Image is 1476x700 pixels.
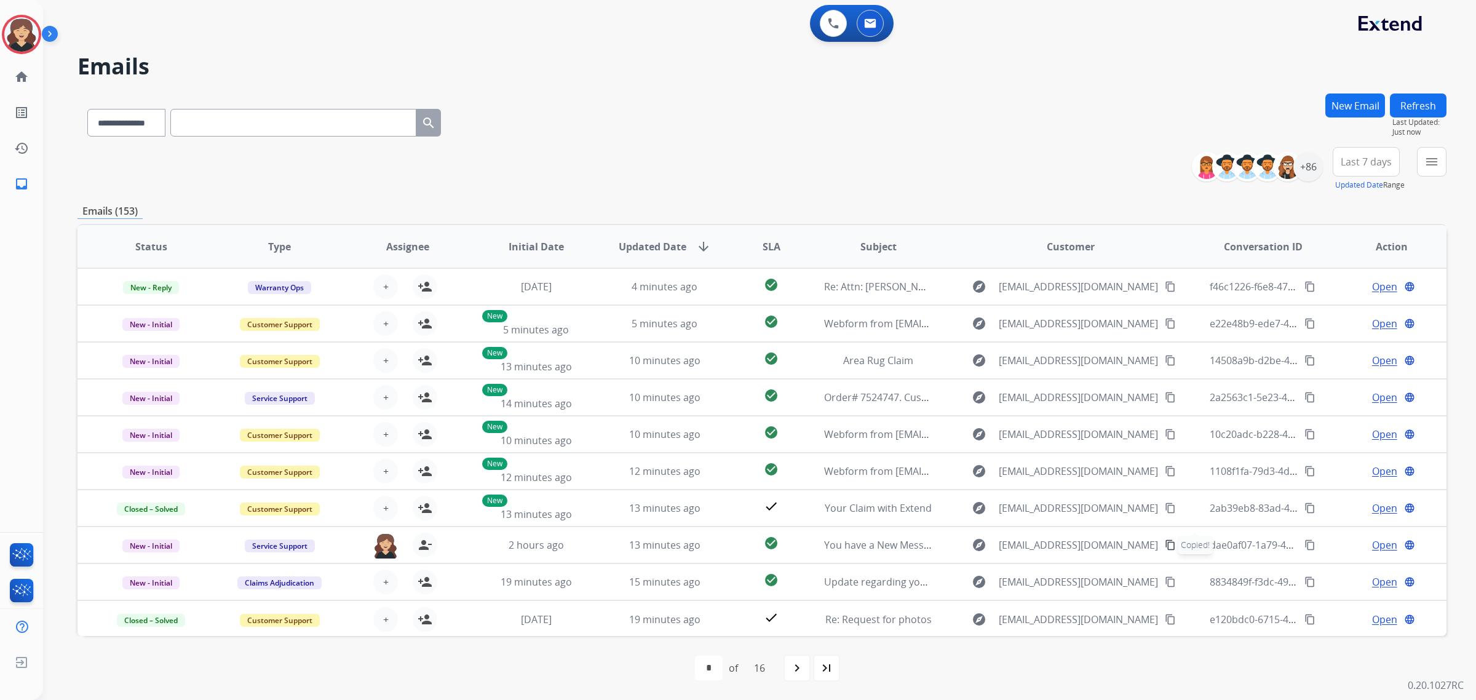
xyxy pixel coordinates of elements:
[1304,503,1315,514] mat-icon: content_copy
[764,314,779,329] mat-icon: check_circle
[1372,390,1397,405] span: Open
[268,239,291,254] span: Type
[373,311,398,336] button: +
[629,501,700,515] span: 13 minutes ago
[1165,355,1176,366] mat-icon: content_copy
[1210,280,1392,293] span: f46c1226-f6e8-47c3-8448-99ba371f392d
[418,427,432,442] mat-icon: person_add
[629,575,700,589] span: 15 minutes ago
[790,661,804,675] mat-icon: navigate_next
[825,613,932,626] span: Re: Request for photos
[1304,576,1315,587] mat-icon: content_copy
[824,391,1315,404] span: Order# 7524747. Customer Name: [PERSON_NAME]. Reference #34e6966c-0048-488d-8af8-0fa270-7524747
[1372,279,1397,294] span: Open
[824,538,1332,552] span: You have a New Message from BBB Serving [GEOGRAPHIC_DATA][US_STATE], Consumer Complaint #23730519
[629,613,700,626] span: 19 minutes ago
[122,429,180,442] span: New - Initial
[764,610,779,625] mat-icon: check
[383,501,389,515] span: +
[972,575,986,589] mat-icon: explore
[972,464,986,479] mat-icon: explore
[999,353,1158,368] span: [EMAIL_ADDRESS][DOMAIN_NAME]
[1372,316,1397,331] span: Open
[1335,180,1405,190] span: Range
[240,503,320,515] span: Customer Support
[123,281,179,294] span: New - Reply
[819,661,834,675] mat-icon: last_page
[383,390,389,405] span: +
[632,317,697,330] span: 5 minutes ago
[521,280,552,293] span: [DATE]
[764,536,779,551] mat-icon: check_circle
[972,316,986,331] mat-icon: explore
[1210,464,1391,478] span: 1108f1fa-79d3-4dcc-8a52-071afdbe36df
[14,105,29,120] mat-icon: list_alt
[999,390,1158,405] span: [EMAIL_ADDRESS][DOMAIN_NAME]
[509,239,564,254] span: Initial Date
[972,390,986,405] mat-icon: explore
[418,501,432,515] mat-icon: person_add
[1165,503,1176,514] mat-icon: content_copy
[1304,466,1315,477] mat-icon: content_copy
[1404,503,1415,514] mat-icon: language
[764,388,779,403] mat-icon: check_circle
[1424,154,1439,169] mat-icon: menu
[421,116,436,130] mat-icon: search
[764,425,779,440] mat-icon: check_circle
[1404,429,1415,440] mat-icon: language
[999,279,1158,294] span: [EMAIL_ADDRESS][DOMAIN_NAME]
[1304,318,1315,329] mat-icon: content_copy
[240,318,320,331] span: Customer Support
[1325,93,1385,117] button: New Email
[1210,391,1399,404] span: 2a2563c1-5e23-4aec-b144-5b44179a8e14
[373,533,398,559] img: agent-avatar
[1372,427,1397,442] span: Open
[999,464,1158,479] span: [EMAIL_ADDRESS][DOMAIN_NAME]
[418,538,432,552] mat-icon: person_remove
[1210,428,1400,441] span: 10c20adc-b228-4073-95e5-0581d9439940
[521,613,552,626] span: [DATE]
[1404,576,1415,587] mat-icon: language
[1304,392,1315,403] mat-icon: content_copy
[972,279,986,294] mat-icon: explore
[1210,501,1402,515] span: 2ab39eb8-83ad-4431-807d-34857929a721
[383,464,389,479] span: +
[122,318,180,331] span: New - Initial
[501,434,572,447] span: 10 minutes ago
[373,607,398,632] button: +
[1178,536,1213,554] span: Copied!
[824,575,1285,589] span: Update regarding your fulfillment method for Service Order: 844f1988-c705-4967-9f80-a37f3a26912f
[1390,93,1446,117] button: Refresh
[245,539,315,552] span: Service Support
[999,538,1158,552] span: [EMAIL_ADDRESS][DOMAIN_NAME]
[122,576,180,589] span: New - Initial
[240,355,320,368] span: Customer Support
[418,279,432,294] mat-icon: person_add
[418,575,432,589] mat-icon: person_add
[4,17,39,52] img: avatar
[501,575,572,589] span: 19 minutes ago
[482,495,507,507] p: New
[14,177,29,191] mat-icon: inbox
[248,281,311,294] span: Warranty Ops
[482,384,507,396] p: New
[373,385,398,410] button: +
[1404,355,1415,366] mat-icon: language
[824,428,1103,441] span: Webform from [EMAIL_ADDRESS][DOMAIN_NAME] on [DATE]
[1404,466,1415,477] mat-icon: language
[999,575,1158,589] span: [EMAIL_ADDRESS][DOMAIN_NAME]
[1210,354,1399,367] span: 14508a9b-d2be-4362-bb77-c37c51ef4bc0
[1163,538,1178,552] button: Copied!
[501,471,572,484] span: 12 minutes ago
[1372,575,1397,589] span: Open
[1341,159,1392,164] span: Last 7 days
[383,279,389,294] span: +
[763,239,780,254] span: SLA
[482,458,507,470] p: New
[373,496,398,520] button: +
[14,141,29,156] mat-icon: history
[383,427,389,442] span: +
[509,538,564,552] span: 2 hours ago
[1404,281,1415,292] mat-icon: language
[999,316,1158,331] span: [EMAIL_ADDRESS][DOMAIN_NAME]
